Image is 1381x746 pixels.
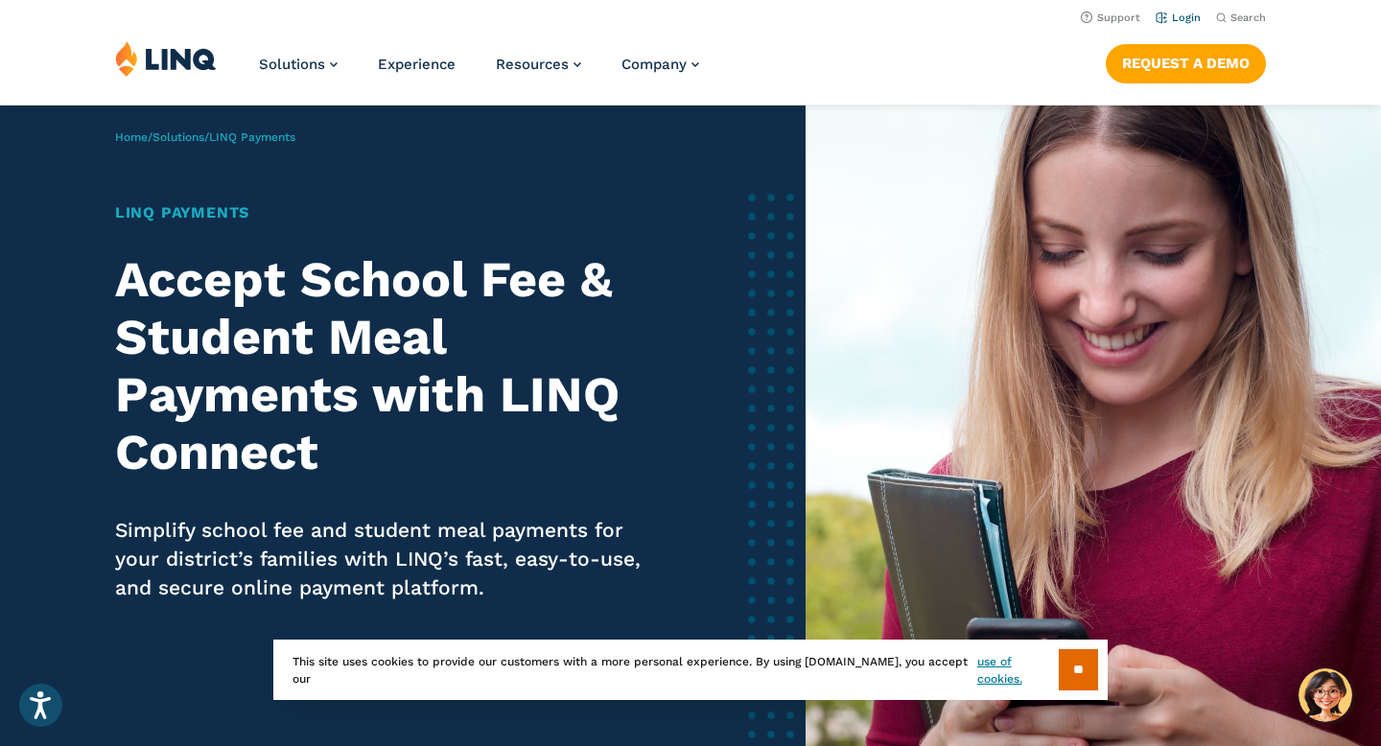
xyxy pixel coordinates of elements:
a: Experience [378,56,456,73]
img: LINQ | K‑12 Software [115,40,217,77]
span: Search [1230,12,1266,24]
a: Support [1081,12,1140,24]
h1: LINQ Payments [115,201,659,224]
a: Home [115,130,148,144]
button: Open Search Bar [1216,11,1266,25]
div: This site uses cookies to provide our customers with a more personal experience. By using [DOMAIN... [273,640,1108,700]
button: Hello, have a question? Let’s chat. [1299,668,1352,722]
nav: Button Navigation [1106,40,1266,82]
span: Resources [496,56,569,73]
nav: Primary Navigation [259,40,699,104]
span: / / [115,130,295,144]
h2: Accept School Fee & Student Meal Payments with LINQ Connect [115,251,659,480]
a: Login [1156,12,1201,24]
a: use of cookies. [977,653,1059,688]
a: Resources [496,56,581,73]
a: Company [621,56,699,73]
span: Solutions [259,56,325,73]
a: Request a Demo [1106,44,1266,82]
a: Solutions [259,56,338,73]
p: Simplify school fee and student meal payments for your district’s families with LINQ’s fast, easy... [115,516,659,602]
a: Solutions [152,130,204,144]
span: Company [621,56,687,73]
span: LINQ Payments [209,130,295,144]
